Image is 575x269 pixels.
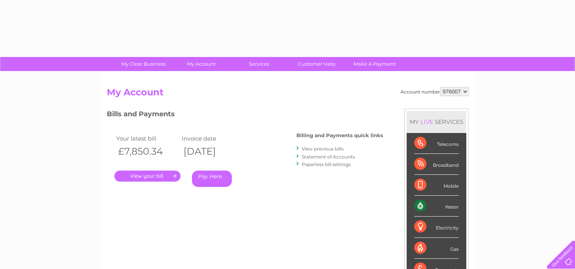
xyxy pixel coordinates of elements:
[170,57,233,71] a: My Account
[414,238,459,259] div: Gas
[112,57,175,71] a: My Clear Business
[302,161,351,167] a: Paperless bill settings
[180,133,246,144] td: Invoice date
[302,154,355,160] a: Statement of Accounts
[107,109,383,122] h3: Bills and Payments
[114,171,181,182] a: .
[343,57,406,71] a: Make A Payment
[414,217,459,237] div: Electricity
[296,133,383,138] h4: Billing and Payments quick links
[414,154,459,175] div: Broadband
[180,144,246,159] th: [DATE]
[401,87,469,96] div: Account number
[107,87,469,101] h2: My Account
[285,57,348,71] a: Customer Help
[114,133,180,144] td: Your latest bill
[407,111,466,133] div: MY SERVICES
[192,171,232,187] a: Pay Here
[114,144,180,159] th: £7,850.34
[302,146,344,152] a: View previous bills
[228,57,290,71] a: Services
[414,175,459,196] div: Mobile
[414,196,459,217] div: Water
[419,118,435,125] div: LIVE
[414,133,459,154] div: Telecoms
